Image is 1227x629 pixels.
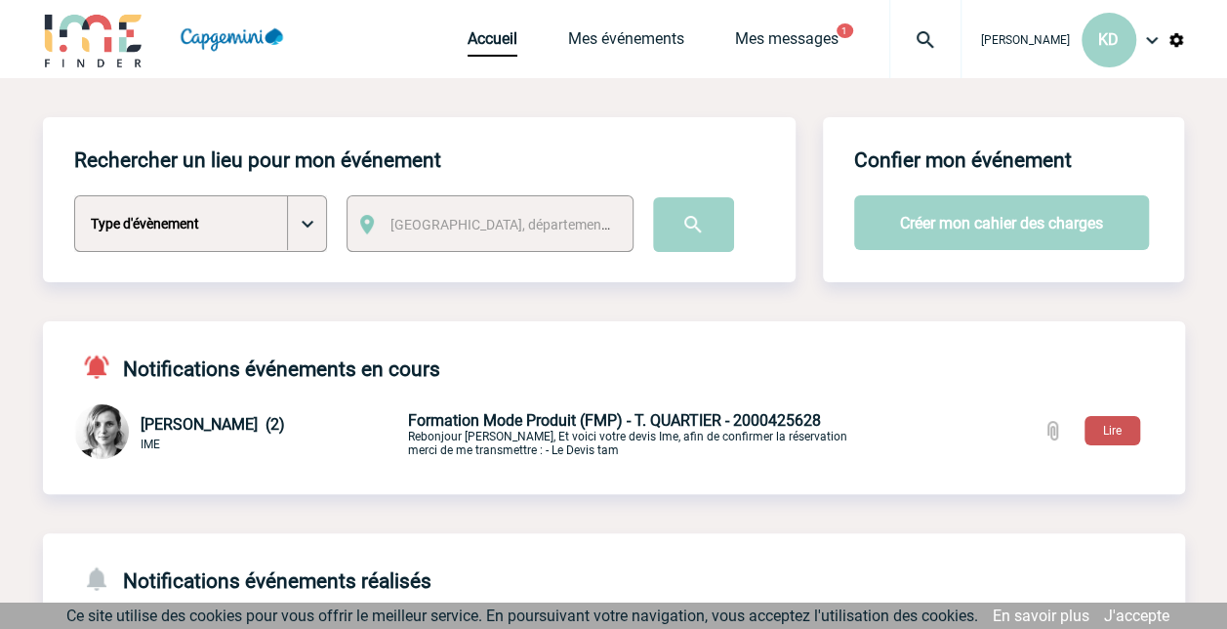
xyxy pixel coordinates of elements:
div: Conversation privée : Client - Agence [74,404,404,463]
span: [PERSON_NAME] (2) [141,415,285,434]
h4: Confier mon événement [854,148,1072,172]
a: En savoir plus [993,607,1089,625]
button: Lire [1084,416,1140,445]
a: Accueil [468,29,517,57]
a: Lire [1069,420,1156,439]
a: Mes messages [735,29,838,57]
span: [GEOGRAPHIC_DATA], département, région... [390,217,662,232]
span: Ce site utilise des cookies pour vous offrir le meilleur service. En poursuivant votre navigation... [66,607,978,625]
img: notifications-active-24-px-r.png [82,353,123,381]
a: [PERSON_NAME] (2) IME Formation Mode Produit (FMP) - T. QUARTIER - 2000425628Rebonjour [PERSON_NA... [74,423,867,441]
img: IME-Finder [43,12,144,67]
a: Mes événements [568,29,684,57]
button: 1 [837,23,853,38]
p: Rebonjour [PERSON_NAME], Et voici votre devis Ime, afin de confirmer la réservation merci de me t... [408,411,867,457]
img: 103019-1.png [74,404,129,459]
span: IME [141,438,160,451]
a: J'accepte [1104,607,1169,625]
input: Submit [653,197,734,252]
h4: Notifications événements réalisés [74,565,431,593]
h4: Rechercher un lieu pour mon événement [74,148,441,172]
button: Créer mon cahier des charges [854,195,1149,250]
span: KD [1098,30,1119,49]
span: Formation Mode Produit (FMP) - T. QUARTIER - 2000425628 [408,411,821,430]
h4: Notifications événements en cours [74,353,440,381]
img: notifications-24-px-g.png [82,565,123,593]
span: [PERSON_NAME] [981,33,1070,47]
